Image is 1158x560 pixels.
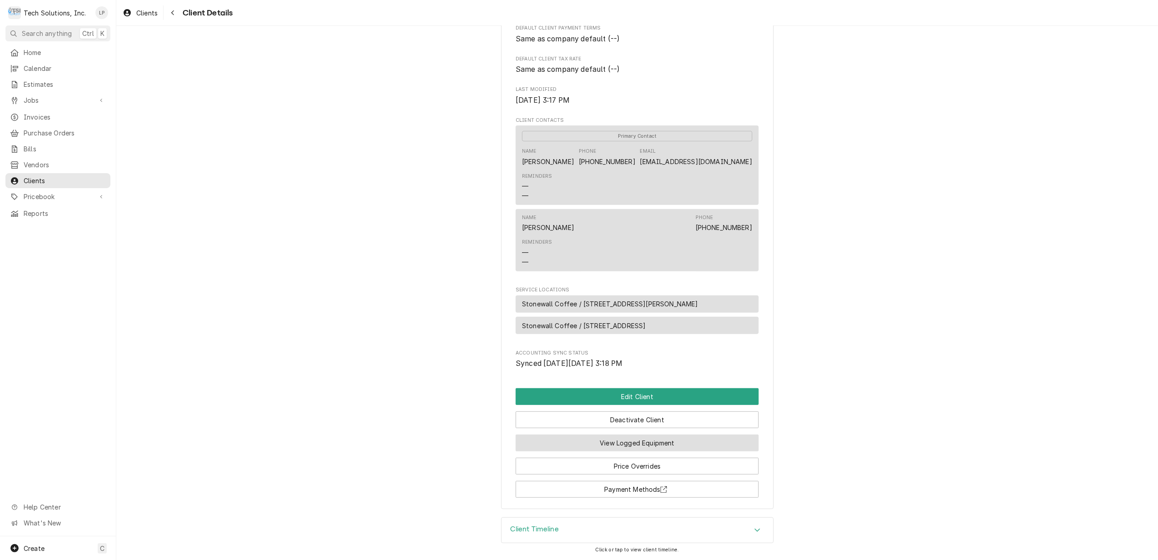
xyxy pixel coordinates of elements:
[516,209,759,271] div: Contact
[522,257,528,267] div: —
[501,517,774,544] div: Client Timeline
[516,25,759,32] span: Default Client Payment Terms
[516,95,759,106] span: Last Modified
[696,214,713,221] div: Phone
[136,8,158,18] span: Clients
[516,411,759,428] button: Deactivate Client
[100,544,104,553] span: C
[502,518,773,543] button: Accordion Details Expand Trigger
[24,545,45,552] span: Create
[522,223,574,232] div: [PERSON_NAME]
[516,350,759,357] span: Accounting Sync Status
[522,239,552,246] div: Reminders
[640,148,752,166] div: Email
[24,144,106,154] span: Bills
[24,209,106,218] span: Reports
[165,5,180,20] button: Navigate back
[516,350,759,369] div: Accounting Sync Status
[516,25,759,44] div: Default Client Payment Terms
[522,191,528,200] div: —
[8,6,21,19] div: T
[516,117,759,275] div: Client Contacts
[82,29,94,38] span: Ctrl
[640,148,656,155] div: Email
[522,157,574,166] div: [PERSON_NAME]
[100,29,104,38] span: K
[5,93,110,108] a: Go to Jobs
[8,6,21,19] div: Tech Solutions, Inc.'s Avatar
[5,206,110,221] a: Reports
[516,451,759,475] div: Button Group Row
[522,130,752,141] div: Primary
[522,321,646,330] span: Stonewall Coffee / [STREET_ADDRESS]
[5,189,110,204] a: Go to Pricebook
[5,515,110,530] a: Go to What's New
[522,148,537,155] div: Name
[516,86,759,105] div: Last Modified
[516,125,759,205] div: Contact
[24,176,106,185] span: Clients
[95,6,108,19] div: Lisa Paschal's Avatar
[522,239,552,266] div: Reminders
[5,157,110,172] a: Vendors
[95,6,108,19] div: LP
[5,77,110,92] a: Estimates
[522,131,752,141] span: Primary Contact
[516,428,759,451] div: Button Group Row
[5,141,110,156] a: Bills
[522,173,552,200] div: Reminders
[24,192,92,201] span: Pricebook
[502,518,773,543] div: Accordion Header
[24,48,106,57] span: Home
[516,55,759,63] span: Default Client Tax Rate
[516,458,759,475] button: Price Overrides
[5,125,110,140] a: Purchase Orders
[5,173,110,188] a: Clients
[516,55,759,75] div: Default Client Tax Rate
[522,148,574,166] div: Name
[522,214,574,232] div: Name
[516,435,759,451] button: View Logged Equipment
[522,299,698,309] span: Stonewall Coffee / [STREET_ADDRESS][PERSON_NAME]
[24,80,106,89] span: Estimates
[24,160,106,170] span: Vendors
[516,359,622,368] span: Synced [DATE][DATE] 3:18 PM
[516,65,620,74] span: Same as company default (--)
[516,286,759,294] span: Service Locations
[180,7,233,19] span: Client Details
[516,358,759,369] span: Accounting Sync Status
[5,25,110,41] button: Search anythingCtrlK
[24,95,92,105] span: Jobs
[696,214,752,232] div: Phone
[119,5,161,20] a: Clients
[516,405,759,428] div: Button Group Row
[516,388,759,405] button: Edit Client
[5,61,110,76] a: Calendar
[522,248,528,257] div: —
[596,547,679,553] span: Click or tap to view client timeline.
[516,388,759,498] div: Button Group
[511,525,559,534] h3: Client Timeline
[24,128,106,138] span: Purchase Orders
[5,500,110,515] a: Go to Help Center
[516,475,759,498] div: Button Group Row
[522,214,537,221] div: Name
[516,317,759,335] div: Service Location
[24,112,106,122] span: Invoices
[516,295,759,313] div: Service Location
[24,502,105,512] span: Help Center
[24,8,86,18] div: Tech Solutions, Inc.
[22,29,72,38] span: Search anything
[5,110,110,125] a: Invoices
[516,86,759,93] span: Last Modified
[579,148,636,166] div: Phone
[516,35,620,43] span: Same as company default (--)
[696,224,752,231] a: [PHONE_NUMBER]
[640,158,752,165] a: [EMAIL_ADDRESS][DOMAIN_NAME]
[516,64,759,75] span: Default Client Tax Rate
[522,173,552,180] div: Reminders
[516,96,570,105] span: [DATE] 3:17 PM
[24,64,106,73] span: Calendar
[522,181,528,191] div: —
[24,518,105,528] span: What's New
